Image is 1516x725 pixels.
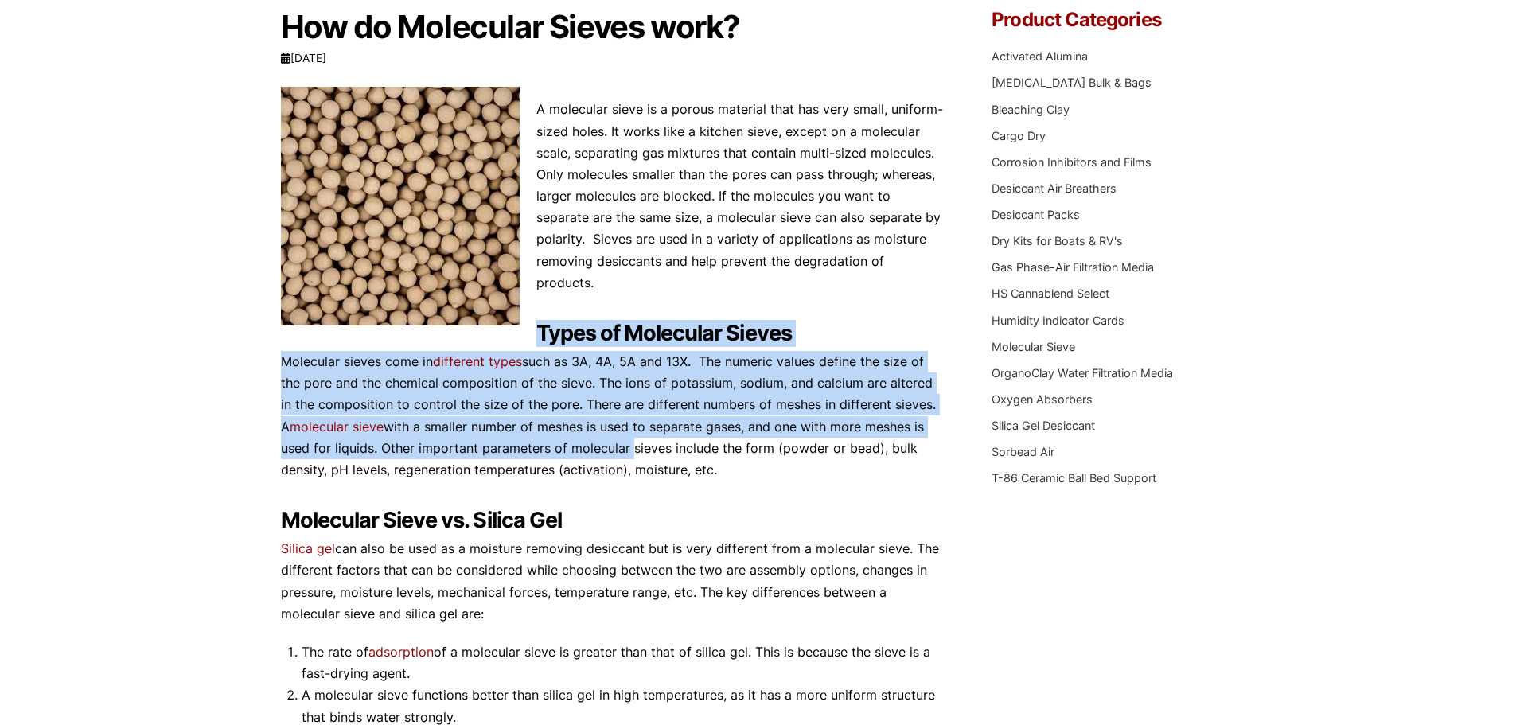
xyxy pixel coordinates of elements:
[992,155,1152,169] a: Corrosion Inhibitors and Films
[281,87,520,325] img: Molecular Sieve
[433,353,522,369] a: different types
[992,76,1152,89] a: [MEDICAL_DATA] Bulk & Bags
[992,10,1235,29] h4: Product Categories
[281,351,945,481] p: Molecular sieves come in such as 3A, 4A, 5A and 13X. The numeric values define the size of the po...
[992,471,1156,485] a: T-86 Ceramic Ball Bed Support
[281,52,326,64] time: [DATE]
[281,10,945,44] h1: How do Molecular Sieves work?
[992,181,1117,195] a: Desiccant Air Breathers
[281,508,945,534] h2: Molecular Sieve vs. Silica Gel
[992,260,1154,274] a: Gas Phase-Air Filtration Media
[992,103,1070,116] a: Bleaching Clay
[281,540,335,556] a: Silica gel
[992,445,1054,458] a: Sorbead Air
[992,234,1123,248] a: Dry Kits for Boats & RV's
[992,49,1088,63] a: Activated Alumina
[281,321,945,347] h2: Types of Molecular Sieves
[992,419,1095,432] a: Silica Gel Desiccant
[992,314,1124,327] a: Humidity Indicator Cards
[281,538,945,625] p: can also be used as a moisture removing desiccant but is very different from a molecular sieve. T...
[302,641,945,684] li: The rate of of a molecular sieve is greater than that of silica gel. This is because the sieve is...
[992,129,1046,142] a: Cargo Dry
[368,644,434,660] a: adsorption
[992,208,1080,221] a: Desiccant Packs
[992,366,1173,380] a: OrganoClay Water Filtration Media
[992,286,1109,300] a: HS Cannablend Select
[281,99,945,294] p: A molecular sieve is a porous material that has very small, uniform-sized holes. It works like a ...
[992,392,1093,406] a: Oxygen Absorbers
[290,419,384,435] a: molecular sieve
[992,340,1075,353] a: Molecular Sieve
